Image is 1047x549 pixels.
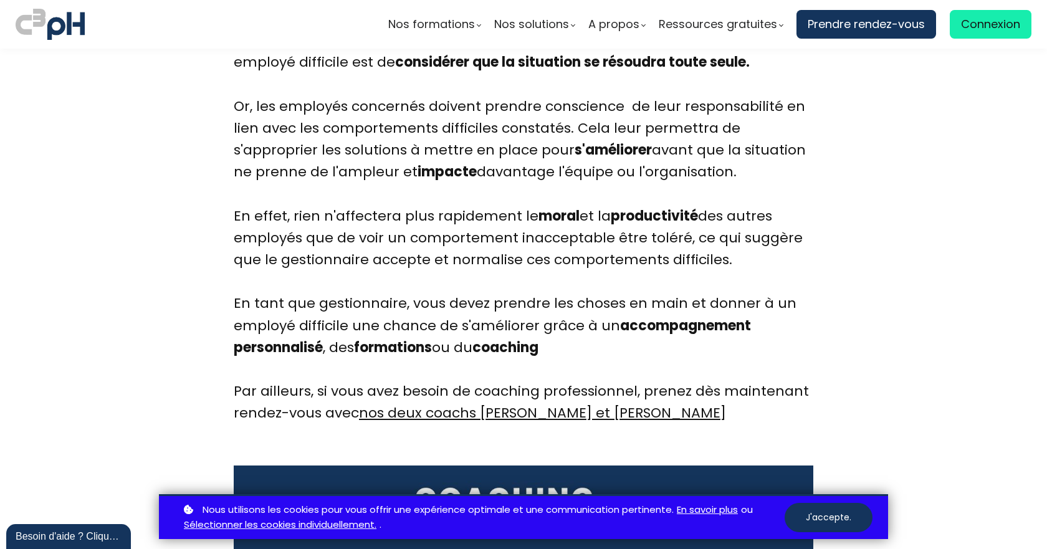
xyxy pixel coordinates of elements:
iframe: chat widget [6,522,133,549]
img: logo C3PH [16,6,85,42]
a: En savoir plus [677,502,738,518]
b: considérer que la situation se résoudra toute seule. [395,52,750,72]
b: impacte [418,162,477,181]
b: s'améliorer [575,140,652,160]
a: Sélectionner les cookies individuellement. [184,517,376,533]
b: formations [354,338,432,357]
a: Prendre rendez-vous [796,10,936,39]
a: Connexion [950,10,1031,39]
b: productivité [611,206,698,226]
b: coaching [472,338,538,357]
a: nos deux coachs [PERSON_NAME] et [PERSON_NAME] [359,403,726,422]
span: A propos [588,15,639,34]
span: Prendre rendez-vous [808,15,925,34]
b: accompagnement [620,316,751,335]
span: Ressources gratuites [659,15,777,34]
b: personnalisé [234,338,323,357]
button: J'accepte. [785,503,872,532]
span: Nos solutions [494,15,569,34]
span: Nous utilisons les cookies pour vous offrir une expérience optimale et une communication pertinente. [203,502,674,518]
b: moral [538,206,580,226]
span: Connexion [961,15,1020,34]
span: Nos formations [388,15,475,34]
p: ou . [181,502,785,533]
